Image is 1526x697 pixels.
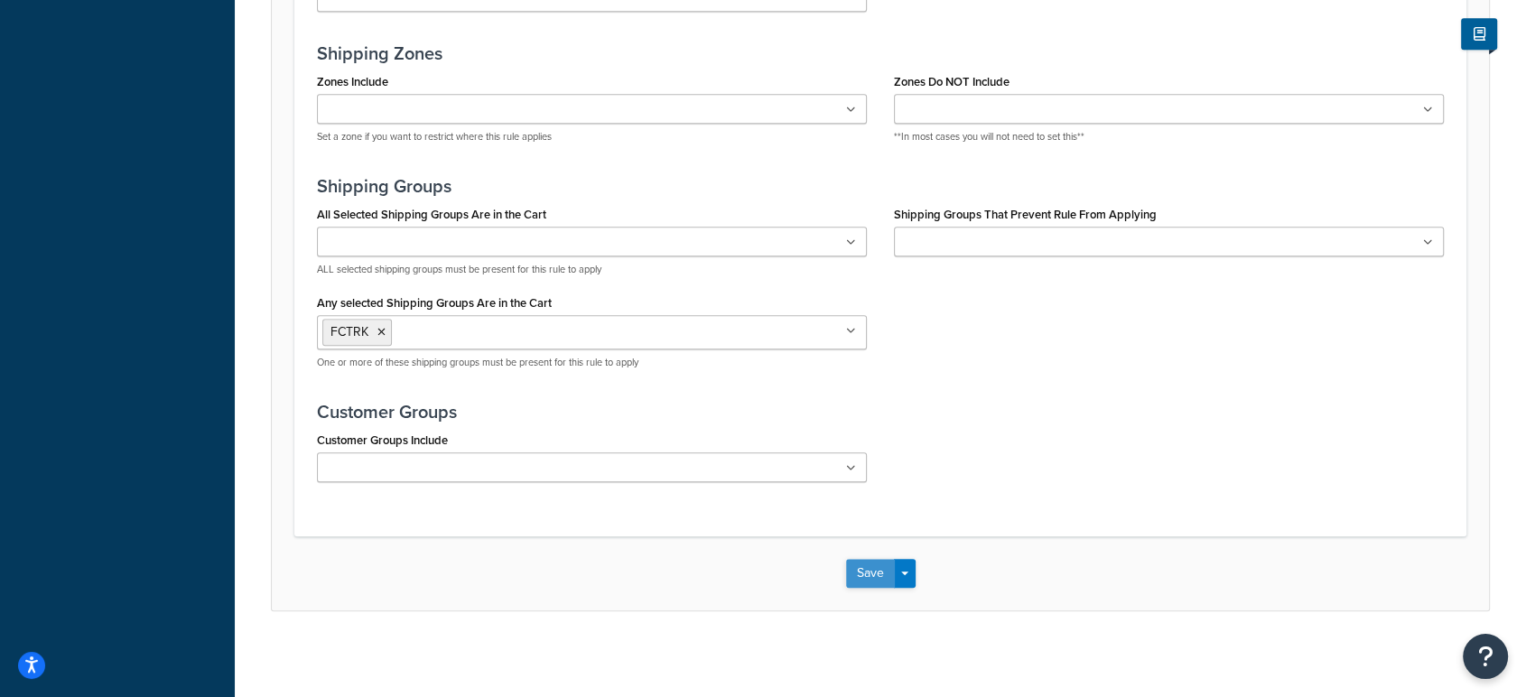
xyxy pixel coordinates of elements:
[894,130,1444,144] p: **In most cases you will not need to set this**
[317,43,1444,63] h3: Shipping Zones
[317,433,448,447] label: Customer Groups Include
[894,75,1010,88] label: Zones Do NOT Include
[317,296,552,310] label: Any selected Shipping Groups Are in the Cart
[317,402,1444,422] h3: Customer Groups
[317,356,867,369] p: One or more of these shipping groups must be present for this rule to apply
[317,176,1444,196] h3: Shipping Groups
[317,263,867,276] p: ALL selected shipping groups must be present for this rule to apply
[330,322,368,341] span: FCTRK
[846,559,895,588] button: Save
[1463,634,1508,679] button: Open Resource Center
[317,75,388,88] label: Zones Include
[317,130,867,144] p: Set a zone if you want to restrict where this rule applies
[1461,19,1497,51] button: Show Help Docs
[317,208,546,221] label: All Selected Shipping Groups Are in the Cart
[894,208,1157,221] label: Shipping Groups That Prevent Rule From Applying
